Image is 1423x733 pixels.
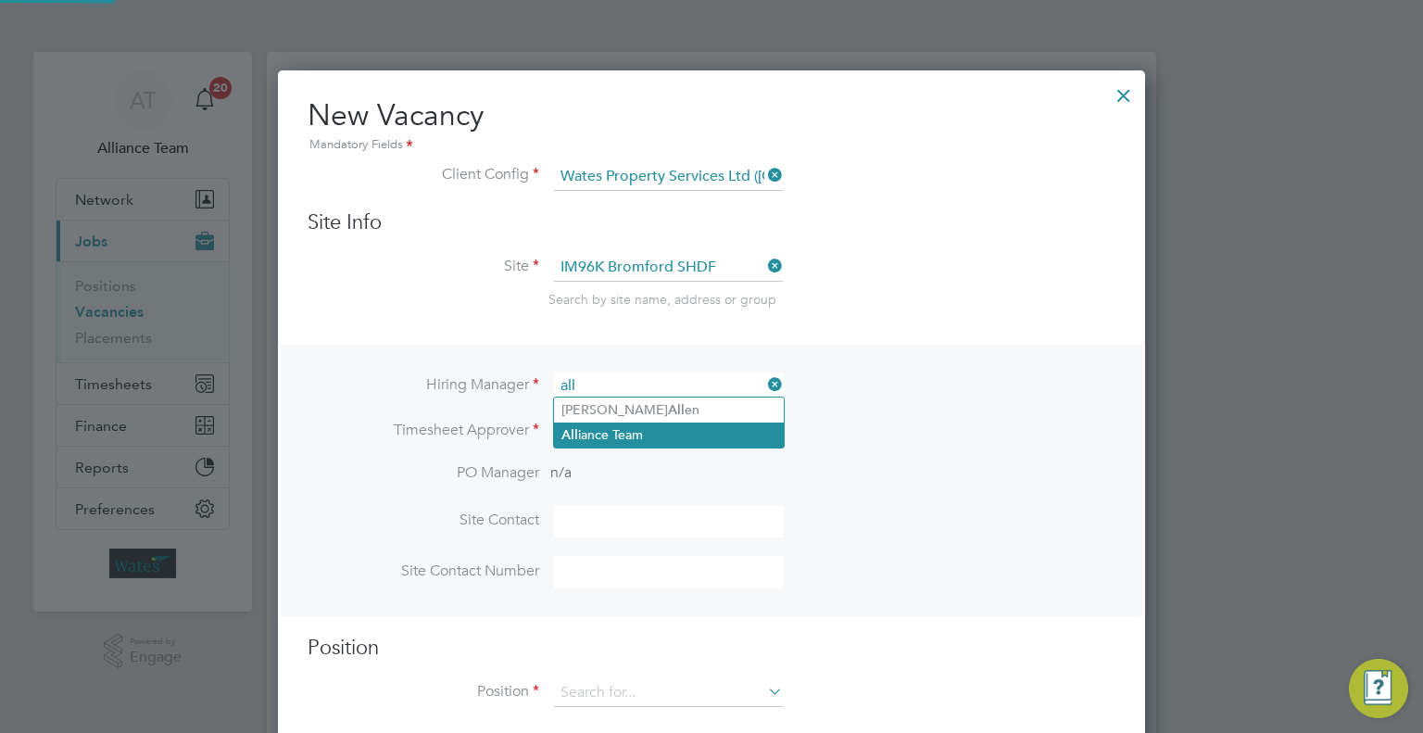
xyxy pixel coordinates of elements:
input: Search for... [554,373,783,399]
label: Site [308,257,539,276]
input: Search for... [554,254,783,282]
li: iance Team [554,423,784,448]
label: Client Config [308,165,539,184]
button: Engage Resource Center [1349,659,1408,718]
input: Search for... [554,163,783,191]
b: All [561,427,578,443]
input: Search for... [554,679,783,707]
h3: Site Info [308,209,1115,236]
h2: New Vacancy [308,96,1115,156]
h3: Position [308,635,1115,662]
b: All [668,402,685,418]
span: Search by site name, address or group [548,291,776,308]
label: Site Contact Number [308,562,539,581]
label: Timesheet Approver [308,421,539,440]
li: [PERSON_NAME] en [554,398,784,423]
label: Site Contact [308,511,539,530]
span: n/a [550,463,572,482]
label: PO Manager [308,463,539,483]
label: Position [308,682,539,701]
label: Hiring Manager [308,375,539,395]
div: Mandatory Fields [308,135,1115,156]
